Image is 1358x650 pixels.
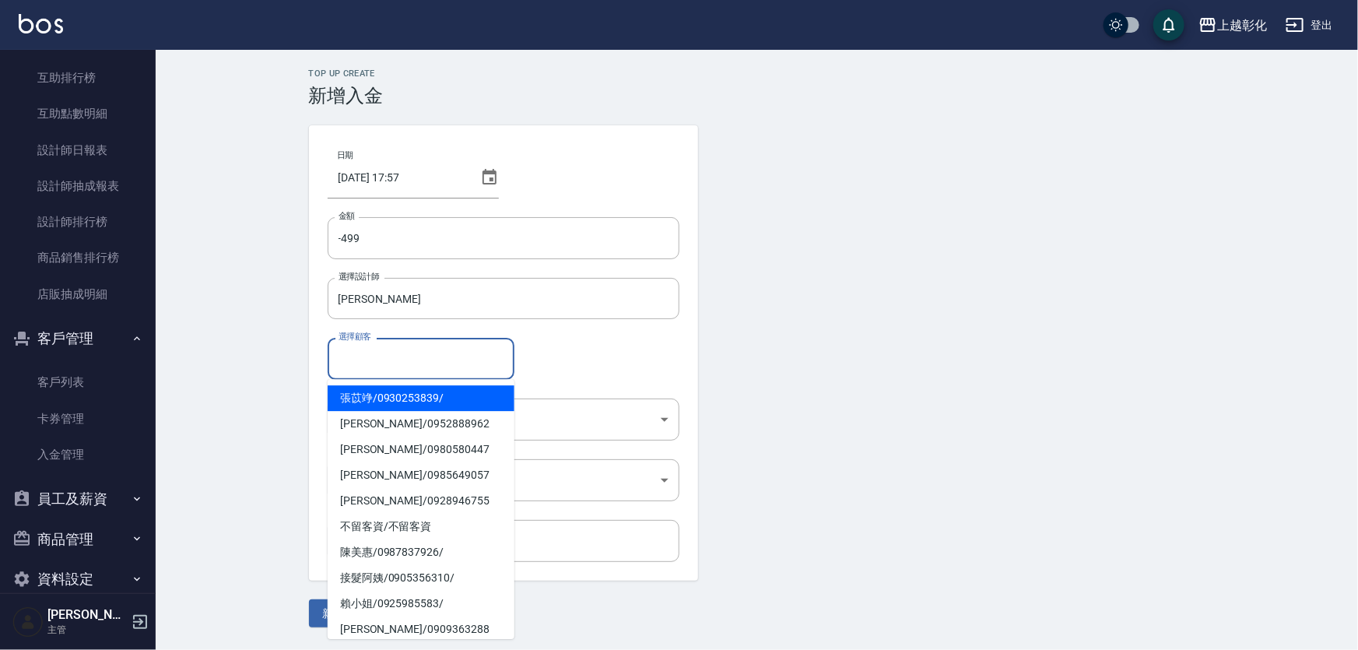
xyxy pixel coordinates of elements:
a: 店販抽成明細 [6,276,149,312]
a: 客戶列表 [6,364,149,400]
span: 不留客資 / 不留客資 [328,514,514,539]
button: 客戶管理 [6,318,149,359]
label: 日期 [337,149,353,161]
span: 陳美惠 / 0987837926 / [328,539,514,565]
button: 新增 [309,599,359,628]
span: [PERSON_NAME] / 0985649057 [328,462,514,488]
span: 張苡竫 / 0930253839 / [328,385,514,411]
p: 主管 [47,623,127,637]
button: 上越彰化 [1192,9,1273,41]
a: 設計師抽成報表 [6,168,149,204]
span: [PERSON_NAME] / 0952888962 [328,411,514,437]
button: save [1153,9,1184,40]
span: [PERSON_NAME] / 0909363288 [328,617,514,642]
label: 金額 [339,210,355,222]
a: 商品銷售排行榜 [6,240,149,276]
span: 接髮阿姨 / 0905356310 / [328,565,514,591]
label: 選擇設計師 [339,271,379,283]
a: 設計師日報表 [6,132,149,168]
a: 入金管理 [6,437,149,473]
h5: [PERSON_NAME] [47,607,127,623]
span: 賴小姐 / 0925985583 / [328,591,514,617]
button: 資料設定 [6,559,149,599]
button: 商品管理 [6,519,149,560]
span: [PERSON_NAME] / 0928946755 [328,488,514,514]
label: 選擇顧客 [339,331,371,343]
img: Logo [19,14,63,33]
button: 員工及薪資 [6,479,149,519]
h3: 新增入金 [309,85,1205,107]
a: 卡券管理 [6,401,149,437]
a: 互助點數明細 [6,96,149,132]
img: Person [12,606,44,638]
h2: Top Up Create [309,69,1205,79]
span: [PERSON_NAME] / 0980580447 [328,437,514,462]
a: 設計師排行榜 [6,204,149,240]
a: 互助排行榜 [6,60,149,96]
div: 上越彰化 [1217,16,1267,35]
button: 登出 [1279,11,1339,40]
